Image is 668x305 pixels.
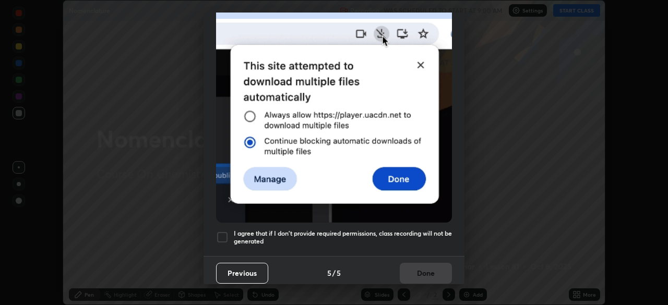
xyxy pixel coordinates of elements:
[216,263,268,284] button: Previous
[337,267,341,278] h4: 5
[327,267,331,278] h4: 5
[332,267,336,278] h4: /
[234,229,452,246] h5: I agree that if I don't provide required permissions, class recording will not be generated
